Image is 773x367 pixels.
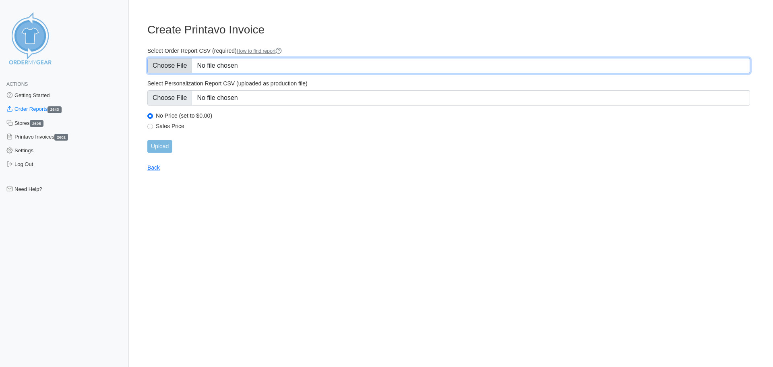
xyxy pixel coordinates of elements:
[147,140,172,153] input: Upload
[237,48,282,54] a: How to find report
[156,112,750,119] label: No Price (set to $0.00)
[6,81,28,87] span: Actions
[156,122,750,130] label: Sales Price
[54,134,68,141] span: 2602
[147,80,750,87] label: Select Personalization Report CSV (uploaded as production file)
[147,47,750,55] label: Select Order Report CSV (required)
[147,164,160,171] a: Back
[147,23,750,37] h3: Create Printavo Invoice
[48,106,61,113] span: 2643
[30,120,43,127] span: 2605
